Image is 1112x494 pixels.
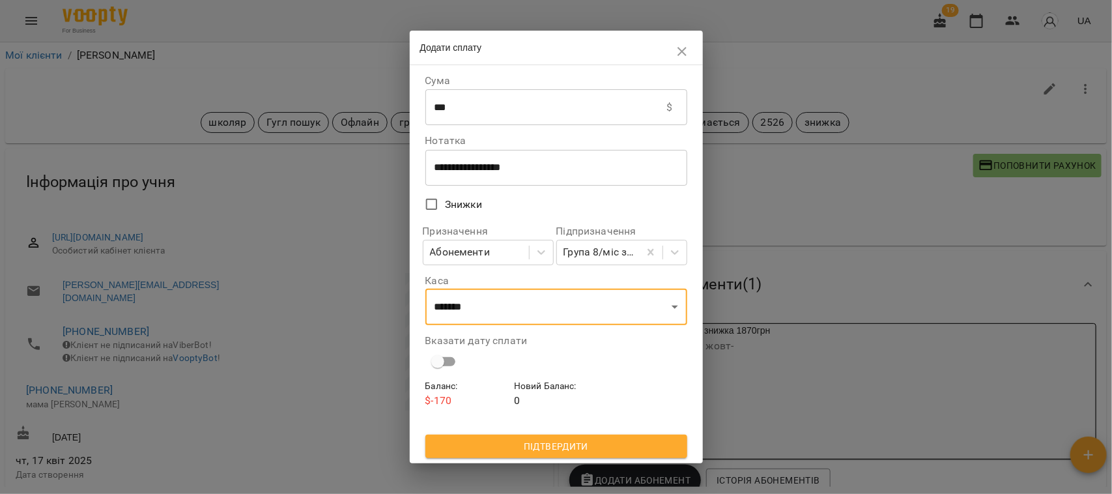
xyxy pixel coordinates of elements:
[425,435,687,458] button: Підтвердити
[430,245,490,261] div: Абонементи
[423,226,554,237] label: Призначення
[425,379,509,394] h6: Баланс :
[556,226,687,237] label: Підпризначення
[425,136,687,146] label: Нотатка
[563,245,640,261] div: Група 8/міс знижка 1870грн
[436,439,677,454] span: Підтвердити
[666,100,672,115] p: $
[420,42,482,53] span: Додати сплату
[514,379,598,394] h6: Новий Баланс :
[511,377,601,411] div: 0
[425,336,687,346] label: Вказати дату сплати
[445,197,482,212] span: Знижки
[425,76,687,86] label: Сума
[425,276,687,286] label: Каса
[425,393,509,409] p: $ -170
